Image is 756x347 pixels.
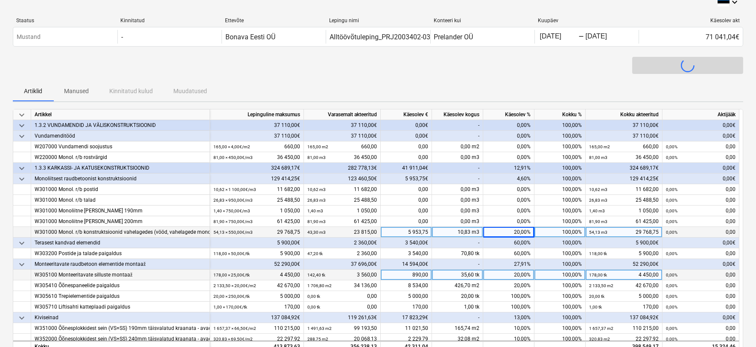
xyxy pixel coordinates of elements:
[304,238,381,248] div: 2 360,00€
[666,334,736,344] div: 0,00
[381,270,432,280] div: 890,00
[663,259,739,270] div: 0,00€
[639,30,743,44] div: 71 041,04€
[307,144,328,149] small: 165,00 m2
[304,259,381,270] div: 37 696,00€
[589,152,659,163] div: 36 450,00
[381,152,432,163] div: 0,00
[35,291,206,302] div: W305610 Trepielementide paigaldus
[432,323,483,334] div: 165,74 m2
[432,206,483,216] div: 0,00 m3
[432,216,483,227] div: 0,00 m3
[663,312,739,323] div: 0,00€
[307,219,326,224] small: 81,90 m3
[381,227,432,238] div: 5 953,75
[17,110,27,120] span: keyboard_arrow_down
[381,312,432,323] div: 17 823,29€
[534,163,586,173] div: 100,00%
[307,198,326,203] small: 26,83 m3
[666,206,736,216] div: 0,00
[483,280,534,291] div: 20,00%
[35,248,206,259] div: W303200 Postide ja talade paigaldus
[432,280,483,291] div: 426,70 m2
[23,87,44,96] p: Artiklid
[534,259,586,270] div: 100,00%
[307,141,377,152] div: 660,00
[586,120,663,131] div: 37 110,00€
[483,120,534,131] div: 0,00%
[210,163,304,173] div: 324 689,17€
[35,141,206,152] div: W207000 Vundamendi soojustus
[381,120,432,131] div: 0,00€
[586,259,663,270] div: 52 290,00€
[35,184,206,195] div: W301000 Monol. r/b postid
[589,273,607,277] small: 178,00 tk
[381,238,432,248] div: 3 540,00€
[666,305,677,309] small: 0,00%
[35,259,206,270] div: Monteeritavate raudbetoon elementide montaaž
[589,334,659,344] div: 22 297,92
[483,216,534,227] div: 0,00%
[589,294,604,299] small: 20,00 tk
[432,291,483,302] div: 20,00 tk
[666,283,677,288] small: 0,00%
[589,283,613,288] small: 2 133,50 m2
[483,152,534,163] div: 0,00%
[307,251,323,256] small: 47,20 tk
[213,294,250,299] small: 20,00 × 250,00€ / tk
[307,323,377,334] div: 99 193,50
[213,273,250,277] small: 178,00 × 25,00€ / tk
[483,238,534,248] div: 60,00%
[213,195,300,206] div: 25 488,50
[213,155,253,160] small: 81,00 × 450,00€ / m3
[434,33,473,41] div: Prelander OÜ
[586,109,663,120] div: Kokku akteeritud
[586,238,663,248] div: 5 900,00€
[304,312,381,323] div: 119 261,63€
[304,163,381,173] div: 282 778,13€
[381,280,432,291] div: 8 534,00
[381,291,432,302] div: 5 000,00
[642,18,740,24] div: Käesolev akt
[16,18,114,24] div: Staatus
[432,120,483,131] div: -
[534,131,586,141] div: 100,00%
[210,131,304,141] div: 37 110,00€
[534,238,586,248] div: 100,00%
[35,173,206,184] div: Monoliitsest raudbetoonist konstruktsioonid
[381,216,432,227] div: 0,00
[589,280,659,291] div: 42 670,00
[589,195,659,206] div: 25 488,50
[225,33,275,41] div: Bonava Eesti OÜ
[381,195,432,206] div: 0,00
[213,270,300,280] div: 4 450,00
[432,141,483,152] div: 0,00 m2
[35,120,206,131] div: 1.3.2 VUNDAMENDID JA VÄLISKONSTRUKTSIOONID
[666,302,736,312] div: 0,00
[534,334,586,344] div: 100,00%
[666,216,736,227] div: 0,00
[589,198,607,203] small: 26,83 m3
[381,259,432,270] div: 14 594,00€
[666,198,677,203] small: 0,00%
[589,302,659,312] div: 170,00
[213,152,300,163] div: 36 450,00
[534,302,586,312] div: 100,00%
[534,206,586,216] div: 100,00%
[483,312,534,323] div: 13,00%
[307,187,326,192] small: 10,62 m3
[35,302,206,312] div: W305710 Liftisahti katteplaadi paigaldus
[534,173,586,184] div: 100,00%
[381,206,432,216] div: 0,00
[381,248,432,259] div: 3 540,00
[307,326,332,331] small: 1 491,63 m2
[213,248,300,259] div: 5 900,00
[483,184,534,195] div: 0,00%
[432,334,483,344] div: 32,08 m2
[432,152,483,163] div: 0,00 m3
[213,216,300,227] div: 61 425,00
[434,18,531,24] div: Konteeri kui
[307,294,320,299] small: 0,00 tk
[64,87,89,96] p: Manused
[304,120,381,131] div: 37 110,00€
